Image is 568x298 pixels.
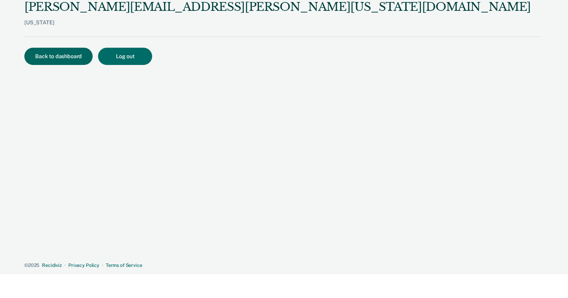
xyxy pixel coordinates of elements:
[24,48,93,65] button: Back to dashboard
[24,262,541,268] div: · ·
[68,262,99,268] a: Privacy Policy
[98,48,152,65] button: Log out
[106,262,142,268] a: Terms of Service
[24,262,39,268] span: © 2025
[24,54,98,59] a: Back to dashboard
[24,19,531,37] div: [US_STATE]
[42,262,62,268] a: Recidiviz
